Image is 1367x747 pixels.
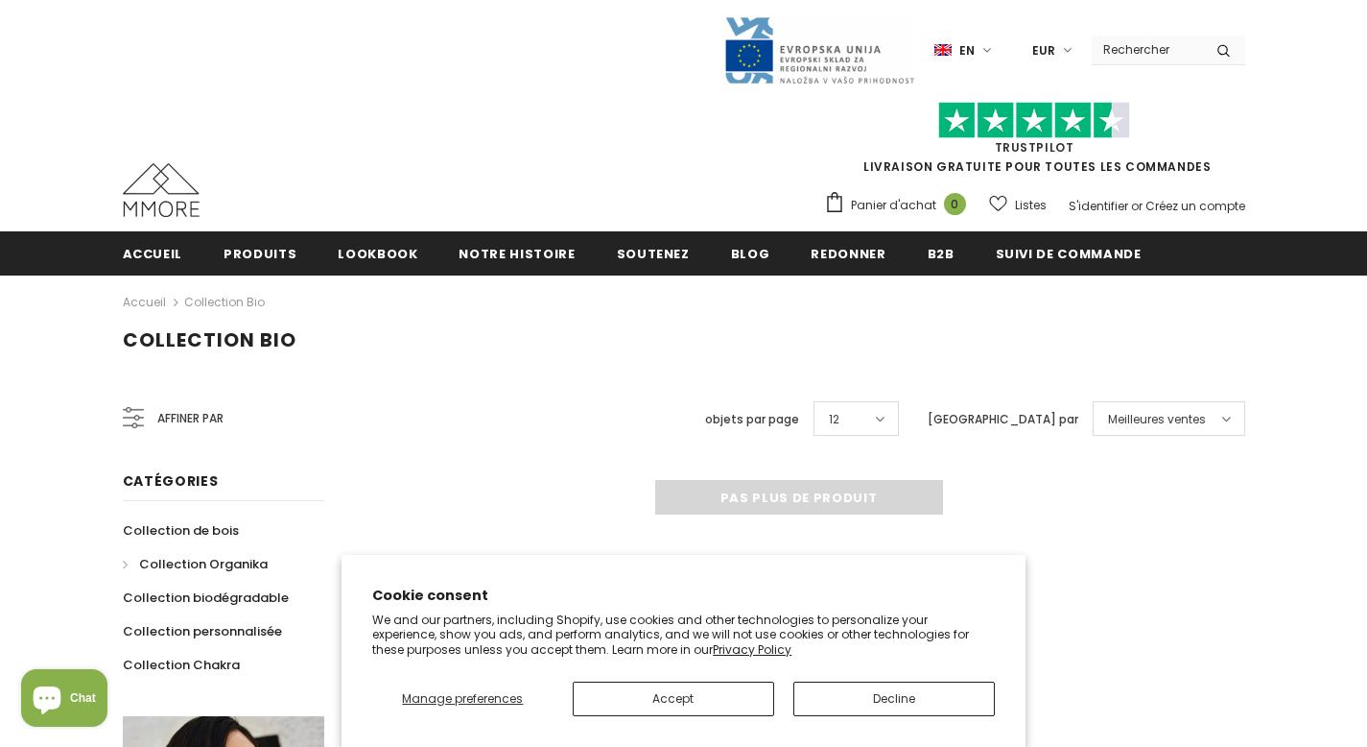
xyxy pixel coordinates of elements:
[713,641,791,658] a: Privacy Policy
[372,682,553,716] button: Manage preferences
[996,245,1142,263] span: Suivi de commande
[1069,198,1128,214] a: S'identifier
[928,245,955,263] span: B2B
[824,110,1245,175] span: LIVRAISON GRATUITE POUR TOUTES LES COMMANDES
[996,231,1142,275] a: Suivi de commande
[928,231,955,275] a: B2B
[829,410,839,429] span: 12
[459,231,575,275] a: Notre histoire
[123,547,268,581] a: Collection Organika
[617,245,690,263] span: soutenez
[934,42,952,59] img: i-lang-1.png
[157,408,224,429] span: Affiner par
[1092,36,1202,63] input: Search Site
[224,231,296,275] a: Produits
[1145,198,1245,214] a: Créez un compte
[989,188,1047,222] a: Listes
[705,410,799,429] label: objets par page
[123,589,289,607] span: Collection biodégradable
[372,586,995,606] h2: Cookie consent
[617,231,690,275] a: soutenez
[731,231,770,275] a: Blog
[459,245,575,263] span: Notre histoire
[123,622,282,640] span: Collection personnalisée
[224,245,296,263] span: Produits
[139,555,268,573] span: Collection Organika
[824,191,976,220] a: Panier d'achat 0
[123,614,282,648] a: Collection personnalisée
[338,231,417,275] a: Lookbook
[1032,41,1055,60] span: EUR
[1015,196,1047,215] span: Listes
[338,245,417,263] span: Lookbook
[123,231,183,275] a: Accueil
[123,471,219,491] span: Catégories
[123,514,239,547] a: Collection de bois
[811,245,885,263] span: Redonner
[123,245,183,263] span: Accueil
[928,410,1078,429] label: [GEOGRAPHIC_DATA] par
[851,196,936,215] span: Panier d'achat
[123,656,240,674] span: Collection Chakra
[811,231,885,275] a: Redonner
[938,102,1130,139] img: Faites confiance aux étoiles pilotes
[184,294,265,310] a: Collection Bio
[959,41,975,60] span: en
[995,139,1074,156] a: TrustPilot
[944,193,966,215] span: 0
[372,613,995,658] p: We and our partners, including Shopify, use cookies and other technologies to personalize your ex...
[723,15,915,85] img: Javni Razpis
[793,682,995,716] button: Decline
[1131,198,1143,214] span: or
[123,521,239,540] span: Collection de bois
[123,291,166,314] a: Accueil
[402,690,523,707] span: Manage preferences
[123,648,240,682] a: Collection Chakra
[723,41,915,58] a: Javni Razpis
[15,669,113,732] inbox-online-store-chat: Shopify online store chat
[731,245,770,263] span: Blog
[573,682,774,716] button: Accept
[123,581,289,614] a: Collection biodégradable
[1108,410,1206,429] span: Meilleures ventes
[123,163,200,217] img: Cas MMORE
[123,326,296,353] span: Collection Bio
